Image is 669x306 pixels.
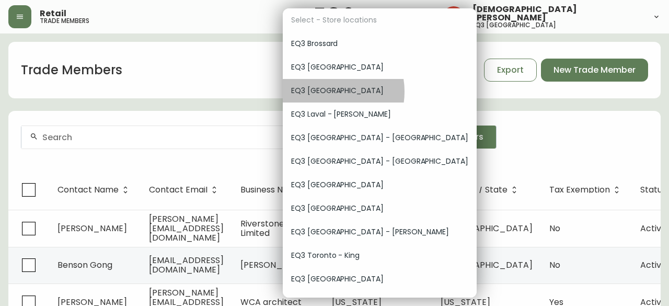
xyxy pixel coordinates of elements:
[283,126,477,150] div: EQ3 [GEOGRAPHIC_DATA] - [GEOGRAPHIC_DATA]
[283,267,477,291] div: EQ3 [GEOGRAPHIC_DATA]
[283,173,477,197] div: EQ3 [GEOGRAPHIC_DATA]
[283,244,477,267] div: EQ3 Toronto - King
[283,79,477,103] div: EQ3 [GEOGRAPHIC_DATA]
[291,226,468,237] span: EQ3 [GEOGRAPHIC_DATA] - [PERSON_NAME]
[291,85,468,96] span: EQ3 [GEOGRAPHIC_DATA]
[283,197,477,220] div: EQ3 [GEOGRAPHIC_DATA]
[291,179,468,190] span: EQ3 [GEOGRAPHIC_DATA]
[283,32,477,55] div: EQ3 Brossard
[283,55,477,79] div: EQ3 [GEOGRAPHIC_DATA]
[291,203,468,214] span: EQ3 [GEOGRAPHIC_DATA]
[291,250,468,261] span: EQ3 Toronto - King
[291,109,468,120] span: EQ3 Laval - [PERSON_NAME]
[291,38,468,49] span: EQ3 Brossard
[291,274,468,285] span: EQ3 [GEOGRAPHIC_DATA]
[291,62,468,73] span: EQ3 [GEOGRAPHIC_DATA]
[291,156,468,167] span: EQ3 [GEOGRAPHIC_DATA] - [GEOGRAPHIC_DATA]
[283,150,477,173] div: EQ3 [GEOGRAPHIC_DATA] - [GEOGRAPHIC_DATA]
[283,103,477,126] div: EQ3 Laval - [PERSON_NAME]
[283,220,477,244] div: EQ3 [GEOGRAPHIC_DATA] - [PERSON_NAME]
[291,132,468,143] span: EQ3 [GEOGRAPHIC_DATA] - [GEOGRAPHIC_DATA]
